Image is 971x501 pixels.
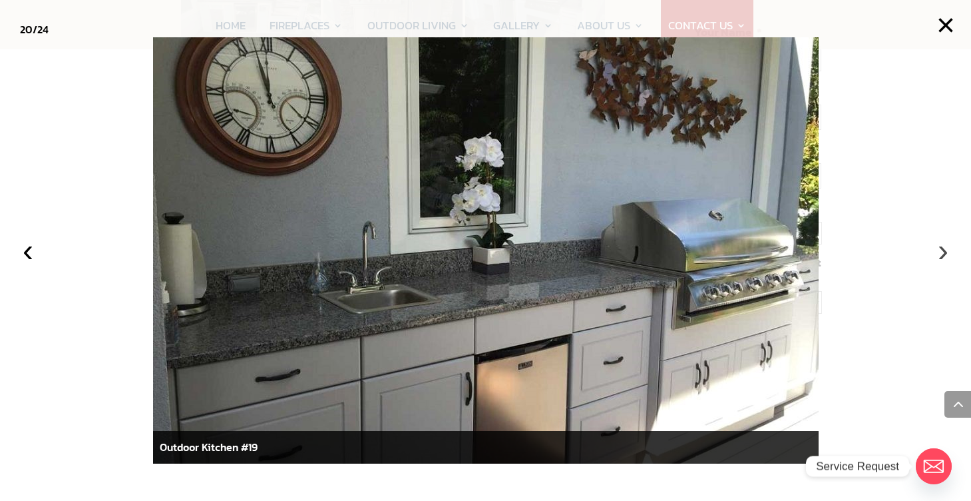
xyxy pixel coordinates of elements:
[13,236,43,265] button: ‹
[928,236,958,265] button: ›
[931,11,960,40] button: ×
[37,21,49,37] span: 24
[916,448,952,484] a: Email
[20,20,49,39] div: /
[153,37,819,464] img: outdoor_kitchen_contractor.jpg
[20,21,33,37] span: 20
[153,431,819,464] div: Outdoor Kitchen #19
